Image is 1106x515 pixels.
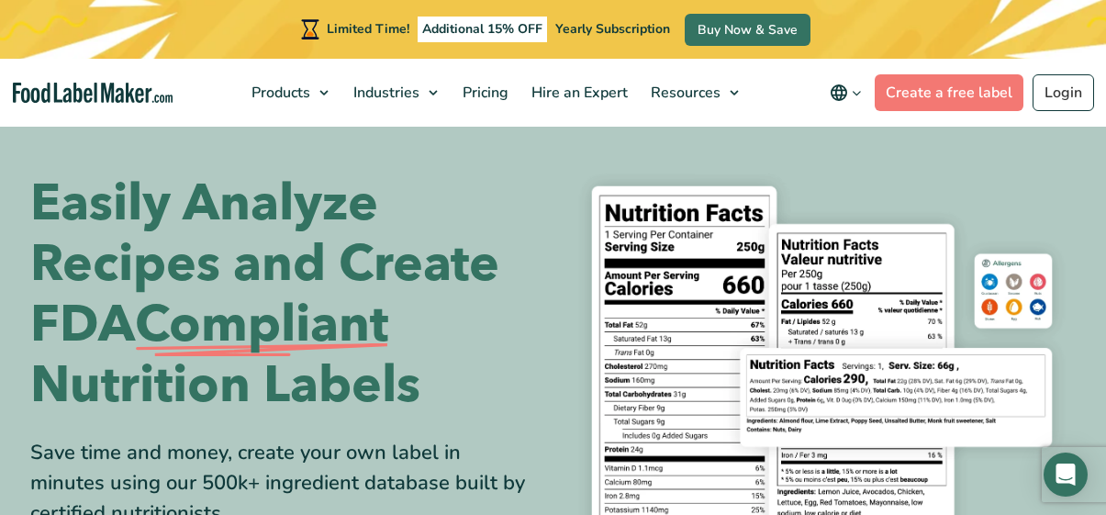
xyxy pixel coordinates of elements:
a: Create a free label [875,74,1023,111]
span: Additional 15% OFF [418,17,547,42]
h1: Easily Analyze Recipes and Create FDA Nutrition Labels [30,174,540,416]
span: Resources [645,83,722,103]
span: Compliant [135,295,388,355]
span: Products [246,83,312,103]
span: Pricing [457,83,510,103]
a: Resources [640,59,748,127]
span: Yearly Subscription [555,20,670,38]
span: Limited Time! [327,20,409,38]
a: Products [240,59,338,127]
a: Hire an Expert [520,59,635,127]
a: Pricing [452,59,516,127]
span: Industries [348,83,421,103]
a: Industries [342,59,447,127]
span: Hire an Expert [526,83,630,103]
div: Open Intercom Messenger [1044,453,1088,497]
a: Buy Now & Save [685,14,810,46]
a: Login [1033,74,1094,111]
